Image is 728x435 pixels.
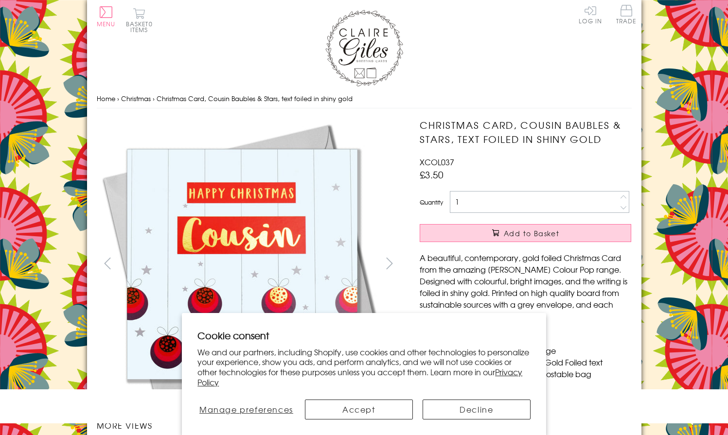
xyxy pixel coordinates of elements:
span: Add to Basket [504,228,559,238]
p: We and our partners, including Shopify, use cookies and other technologies to personalize your ex... [197,347,531,387]
span: › [117,94,119,103]
span: › [153,94,155,103]
button: Manage preferences [197,400,295,419]
p: A beautiful, contemporary, gold foiled Christmas Card from the amazing [PERSON_NAME] Colour Pop r... [420,252,631,322]
button: Menu [97,6,116,27]
img: Claire Giles Greetings Cards [325,10,403,87]
span: Christmas Card, Cousin Baubles & Stars, text foiled in shiny gold [157,94,353,103]
img: Christmas Card, Cousin Baubles & Stars, text foiled in shiny gold [96,118,388,410]
h3: More views [97,419,401,431]
span: Trade [616,5,637,24]
span: Manage preferences [199,403,293,415]
nav: breadcrumbs [97,89,632,109]
a: Privacy Policy [197,366,522,388]
img: Christmas Card, Cousin Baubles & Stars, text foiled in shiny gold [400,118,692,410]
button: Basket0 items [126,8,153,33]
button: Decline [423,400,531,419]
button: prev [97,252,119,274]
h1: Christmas Card, Cousin Baubles & Stars, text foiled in shiny gold [420,118,631,146]
a: Christmas [121,94,151,103]
button: next [378,252,400,274]
button: Accept [305,400,413,419]
span: XCOL037 [420,156,454,168]
span: Menu [97,19,116,28]
a: Home [97,94,115,103]
a: Log In [579,5,602,24]
h2: Cookie consent [197,329,531,342]
span: 0 items [130,19,153,34]
a: Trade [616,5,637,26]
label: Quantity [420,198,443,207]
span: £3.50 [420,168,444,181]
button: Add to Basket [420,224,631,242]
